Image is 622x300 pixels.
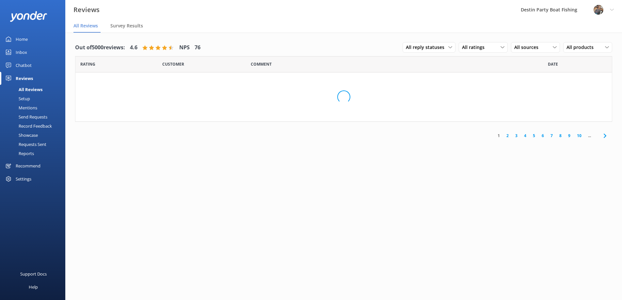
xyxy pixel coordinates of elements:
[16,33,28,46] div: Home
[4,131,65,140] a: Showcase
[4,94,65,103] a: Setup
[547,133,556,139] a: 7
[110,23,143,29] span: Survey Results
[512,133,521,139] a: 3
[503,133,512,139] a: 2
[73,5,100,15] h3: Reviews
[4,121,65,131] a: Record Feedback
[162,61,184,67] span: Date
[594,5,603,15] img: 250-1666038197.jpg
[16,72,33,85] div: Reviews
[80,61,95,67] span: Date
[462,44,488,51] span: All ratings
[548,61,558,67] span: Date
[4,149,65,158] a: Reports
[4,140,46,149] div: Requests Sent
[251,61,272,67] span: Question
[521,133,530,139] a: 4
[16,159,40,172] div: Recommend
[494,133,503,139] a: 1
[73,23,98,29] span: All Reviews
[16,59,32,72] div: Chatbot
[4,131,38,140] div: Showcase
[16,46,27,59] div: Inbox
[574,133,585,139] a: 10
[4,85,65,94] a: All Reviews
[585,133,594,139] span: ...
[565,133,574,139] a: 9
[566,44,598,51] span: All products
[195,43,200,52] h4: 76
[4,103,37,112] div: Mentions
[530,133,538,139] a: 5
[4,112,65,121] a: Send Requests
[4,112,47,121] div: Send Requests
[4,140,65,149] a: Requests Sent
[130,43,137,52] h4: 4.6
[4,94,30,103] div: Setup
[538,133,547,139] a: 6
[4,103,65,112] a: Mentions
[514,44,542,51] span: All sources
[16,172,31,185] div: Settings
[29,280,38,293] div: Help
[179,43,190,52] h4: NPS
[406,44,448,51] span: All reply statuses
[4,85,42,94] div: All Reviews
[20,267,47,280] div: Support Docs
[75,43,125,52] h4: Out of 5000 reviews:
[10,11,47,22] img: yonder-white-logo.png
[4,149,34,158] div: Reports
[556,133,565,139] a: 8
[4,121,52,131] div: Record Feedback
